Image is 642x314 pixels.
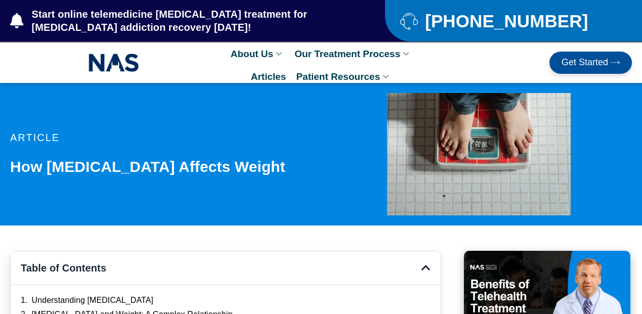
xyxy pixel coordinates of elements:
h1: How [MEDICAL_DATA] Affects Weight [10,158,326,176]
div: Close table of contents [421,263,431,273]
a: [PHONE_NUMBER] [400,12,617,30]
img: NAS_email_signature-removebg-preview.png [89,51,139,74]
a: Understanding [MEDICAL_DATA] [32,295,154,306]
h4: Table of Contents [21,261,421,275]
span: [PHONE_NUMBER] [422,15,588,27]
p: article [10,132,326,143]
a: Patient Resources [291,65,396,88]
a: About Us [226,42,289,65]
a: Articles [246,65,291,88]
a: Our Treatment Process [289,42,416,65]
img: How Suboxone Affects Weight - National Addiction Specialists [387,93,571,215]
span: Start online telemedicine [MEDICAL_DATA] treatment for [MEDICAL_DATA] addiction recovery [DATE]! [29,8,345,34]
span: Get Started [562,58,608,68]
a: Start online telemedicine [MEDICAL_DATA] treatment for [MEDICAL_DATA] addiction recovery [DATE]! [10,8,345,34]
a: Get Started [549,52,632,74]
